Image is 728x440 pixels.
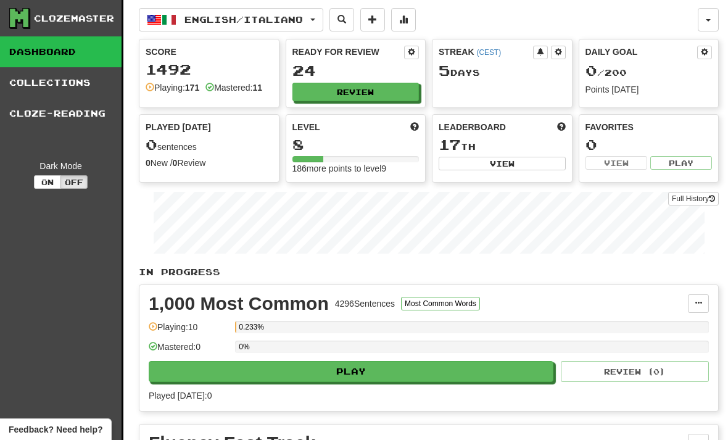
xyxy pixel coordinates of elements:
[329,8,354,31] button: Search sentences
[668,192,719,205] a: Full History
[439,157,566,170] button: View
[292,63,420,78] div: 24
[173,158,178,168] strong: 0
[146,62,273,77] div: 1492
[585,121,713,133] div: Favorites
[149,341,229,361] div: Mastered: 0
[292,137,420,152] div: 8
[476,48,501,57] a: (CEST)
[252,83,262,93] strong: 11
[139,8,323,31] button: English/Italiano
[585,46,698,59] div: Daily Goal
[561,361,709,382] button: Review (0)
[146,158,151,168] strong: 0
[292,46,405,58] div: Ready for Review
[585,62,597,79] span: 0
[439,121,506,133] span: Leaderboard
[585,83,713,96] div: Points [DATE]
[146,81,199,94] div: Playing:
[439,63,566,79] div: Day s
[335,297,395,310] div: 4296 Sentences
[146,157,273,169] div: New / Review
[146,46,273,58] div: Score
[9,423,102,436] span: Open feedback widget
[401,297,480,310] button: Most Common Words
[292,162,420,175] div: 186 more points to level 9
[391,8,416,31] button: More stats
[205,81,262,94] div: Mastered:
[146,136,157,153] span: 0
[585,137,713,152] div: 0
[34,12,114,25] div: Clozemaster
[585,67,627,78] span: / 200
[439,137,566,153] div: th
[149,321,229,341] div: Playing: 10
[557,121,566,133] span: This week in points, UTC
[149,361,553,382] button: Play
[149,294,329,313] div: 1,000 Most Common
[146,121,211,133] span: Played [DATE]
[149,391,212,401] span: Played [DATE]: 0
[146,137,273,153] div: sentences
[34,175,61,189] button: On
[139,266,719,278] p: In Progress
[585,156,647,170] button: View
[185,83,199,93] strong: 171
[184,14,303,25] span: English / Italiano
[650,156,712,170] button: Play
[360,8,385,31] button: Add sentence to collection
[439,136,461,153] span: 17
[9,160,112,172] div: Dark Mode
[292,121,320,133] span: Level
[410,121,419,133] span: Score more points to level up
[60,175,88,189] button: Off
[439,46,533,58] div: Streak
[292,83,420,101] button: Review
[439,62,450,79] span: 5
